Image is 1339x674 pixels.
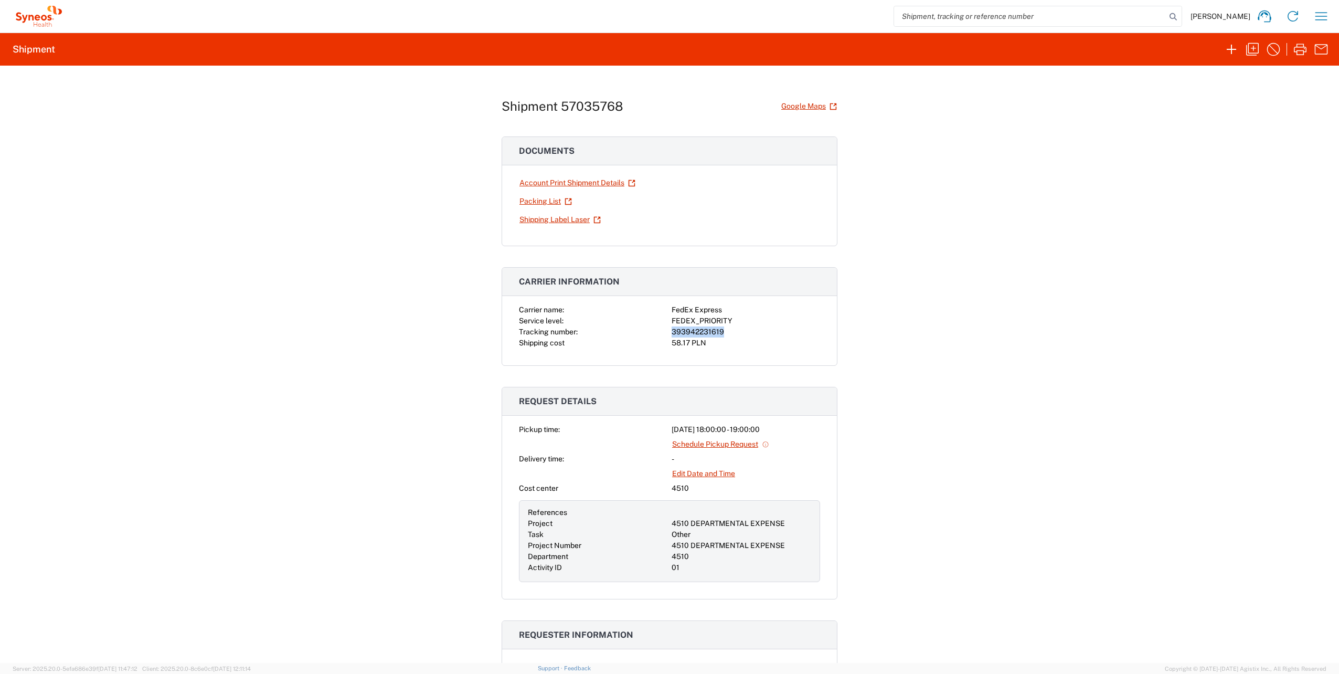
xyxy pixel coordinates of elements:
span: Client: 2025.20.0-8c6e0cf [142,666,251,672]
span: Request details [519,396,597,406]
span: [PERSON_NAME] [519,661,582,672]
span: Shipping cost [519,339,565,347]
span: Server: 2025.20.0-5efa686e39f [13,666,137,672]
span: [DATE] 12:11:14 [213,666,251,672]
div: FEDEX_PRIORITY [672,315,820,327]
div: [DATE] 18:00:00 - 19:00:00 [672,424,820,435]
div: 4510 DEPARTMENTAL EXPENSE [672,518,811,529]
a: Edit Date and Time [672,465,736,483]
h2: Shipment [13,43,55,56]
span: Requester information [519,630,633,640]
span: Documents [519,146,575,156]
span: [DATE] 11:47:12 [98,666,137,672]
span: References [528,508,567,517]
a: Support [538,665,564,671]
a: Shipping Label Laser [519,210,601,229]
div: Activity ID [528,562,667,573]
span: Carrier information [519,277,620,287]
div: 4510 [672,483,820,494]
div: - [672,454,820,465]
div: Task [528,529,667,540]
span: [PERSON_NAME] [1191,12,1250,21]
div: FedEx Express [672,304,820,315]
span: Service level: [519,317,564,325]
a: Schedule Pickup Request [672,435,770,454]
span: Copyright © [DATE]-[DATE] Agistix Inc., All Rights Reserved [1165,664,1326,673]
span: Carrier name: [519,306,564,314]
div: 01 [672,562,811,573]
div: 393942231619 [672,327,820,338]
span: Tracking number: [519,328,578,336]
a: Account Print Shipment Details [519,174,636,192]
div: Department [528,551,667,562]
a: Google Maps [781,97,837,115]
span: Pickup time: [519,425,560,434]
div: 4510 [672,551,811,562]
input: Shipment, tracking or reference number [894,6,1166,26]
div: 4510 DEPARTMENTAL EXPENSE [672,540,811,551]
span: Delivery time: [519,455,564,463]
span: Cost center [519,484,558,492]
div: Project [528,518,667,529]
h1: Shipment 57035768 [502,99,623,114]
div: Project Number [528,540,667,551]
a: Feedback [564,665,591,671]
div: 58.17 PLN [672,338,820,349]
a: Packing List [519,192,572,210]
div: Other [672,529,811,540]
